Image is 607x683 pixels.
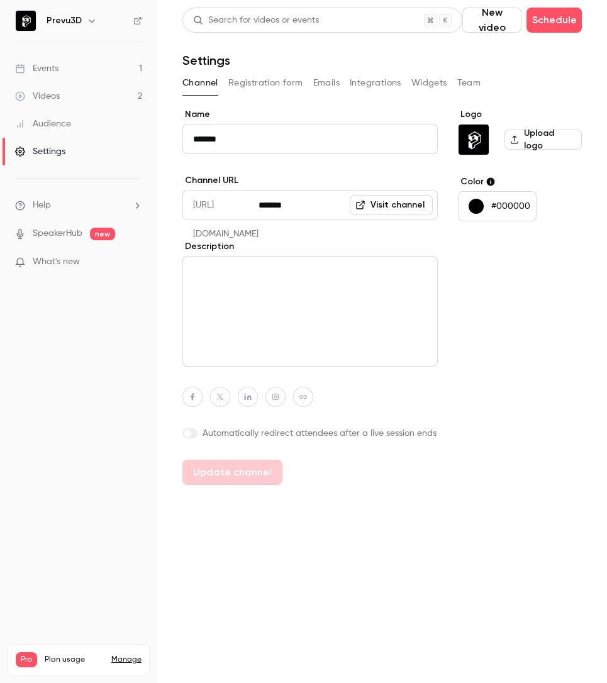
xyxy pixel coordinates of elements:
[458,191,537,221] button: #000000
[15,118,71,130] div: Audience
[33,199,51,212] span: Help
[459,125,489,155] img: Prevu3D
[15,62,58,75] div: Events
[15,145,65,158] div: Settings
[228,73,303,93] button: Registration form
[16,11,36,31] img: Prevu3D
[33,227,82,240] a: SpeakerHub
[313,73,340,93] button: Emails
[45,655,104,665] span: Plan usage
[462,8,521,33] button: New video
[457,73,481,93] button: Team
[182,174,438,187] label: Channel URL
[33,255,80,269] span: What's new
[15,199,142,212] li: help-dropdown-opener
[182,53,230,68] h1: Settings
[350,195,433,215] a: Visit channel
[127,257,142,268] iframe: Noticeable Trigger
[193,14,319,27] div: Search for videos or events
[47,14,82,27] h6: Prevu3D
[458,175,582,188] label: Color
[411,73,447,93] button: Widgets
[15,90,60,103] div: Videos
[90,228,115,240] span: new
[182,108,438,121] label: Name
[504,130,582,150] label: Upload logo
[182,73,218,93] button: Channel
[182,427,438,440] label: Automatically redirect attendees after a live session ends
[182,190,259,220] span: [URL][DOMAIN_NAME]
[111,655,142,665] a: Manage
[491,200,530,213] p: #000000
[182,240,438,253] label: Description
[458,108,582,121] label: Logo
[526,8,582,33] button: Schedule
[16,652,37,667] span: Pro
[350,73,401,93] button: Integrations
